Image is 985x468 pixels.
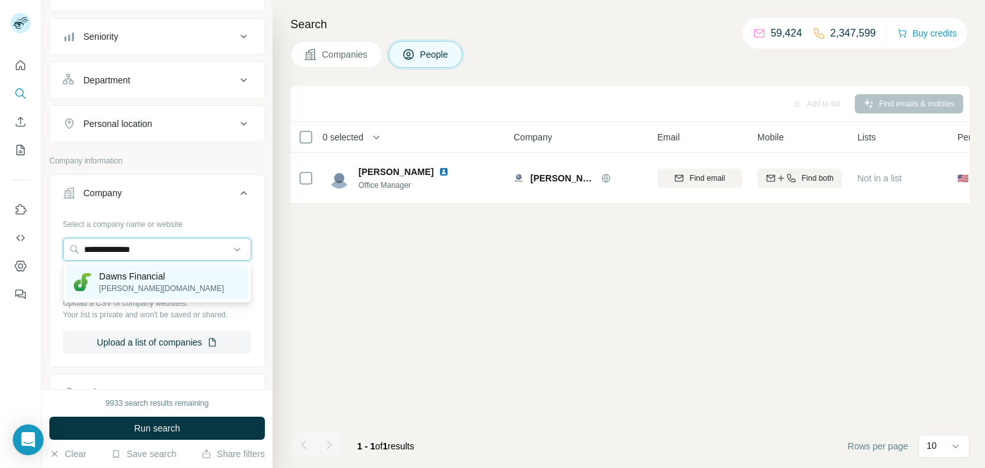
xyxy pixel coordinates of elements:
[10,226,31,249] button: Use Surfe API
[857,173,902,183] span: Not in a list
[957,172,968,185] span: 🇺🇸
[50,108,264,139] button: Personal location
[83,74,130,87] div: Department
[420,48,450,61] span: People
[757,131,784,144] span: Mobile
[111,447,176,460] button: Save search
[83,117,152,130] div: Personal location
[10,82,31,105] button: Search
[329,168,349,188] img: Avatar
[657,131,680,144] span: Email
[689,172,725,184] span: Find email
[63,309,251,321] p: Your list is private and won't be saved or shared.
[757,169,842,188] button: Find both
[49,447,86,460] button: Clear
[10,110,31,133] button: Enrich CSV
[74,273,92,291] img: Dawns Financial
[927,439,937,452] p: 10
[49,417,265,440] button: Run search
[13,424,44,455] div: Open Intercom Messenger
[802,172,834,184] span: Find both
[50,377,264,408] button: Industry
[50,65,264,96] button: Department
[383,441,388,451] span: 1
[49,155,265,167] p: Company information
[10,138,31,162] button: My lists
[106,397,209,409] div: 9933 search results remaining
[50,178,264,213] button: Company
[514,174,524,183] img: Logo of J Bertolet
[63,297,251,309] p: Upload a CSV of company websites.
[10,198,31,221] button: Use Surfe on LinkedIn
[358,165,434,178] span: [PERSON_NAME]
[530,172,594,185] span: [PERSON_NAME]
[439,167,449,177] img: LinkedIn logo
[290,15,970,33] h4: Search
[83,30,118,43] div: Seniority
[10,255,31,278] button: Dashboard
[99,270,224,283] p: Dawns Financial
[848,440,908,453] span: Rows per page
[375,441,383,451] span: of
[134,422,180,435] span: Run search
[50,21,264,52] button: Seniority
[657,169,742,188] button: Find email
[10,283,31,306] button: Feedback
[897,24,957,42] button: Buy credits
[357,441,414,451] span: results
[63,213,251,230] div: Select a company name or website
[857,131,876,144] span: Lists
[63,331,251,354] button: Upload a list of companies
[830,26,876,41] p: 2,347,599
[201,447,265,460] button: Share filters
[10,54,31,77] button: Quick start
[514,131,552,144] span: Company
[358,180,454,191] span: Office Manager
[83,187,122,199] div: Company
[323,131,364,144] span: 0 selected
[771,26,802,41] p: 59,424
[357,441,375,451] span: 1 - 1
[83,386,115,399] div: Industry
[99,283,224,294] p: [PERSON_NAME][DOMAIN_NAME]
[322,48,369,61] span: Companies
